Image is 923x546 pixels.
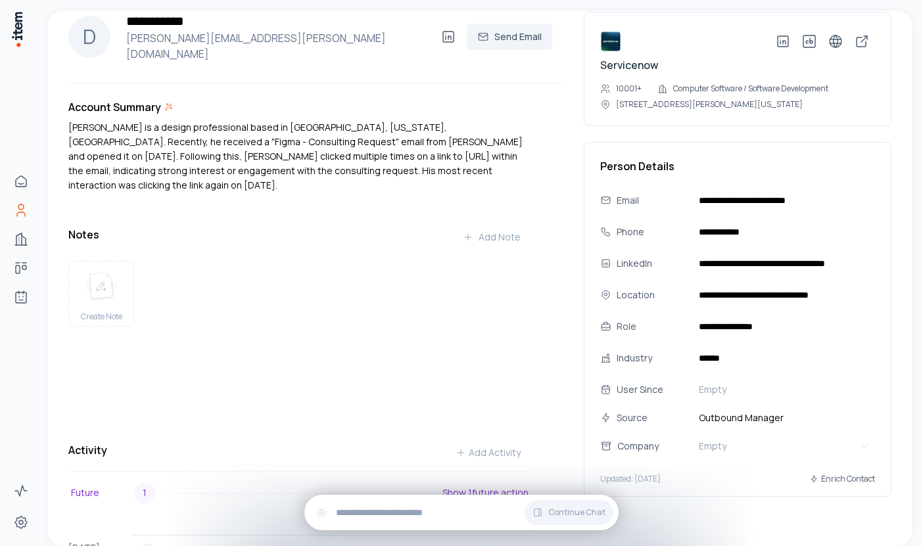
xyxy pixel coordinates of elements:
a: Home [8,168,34,194]
button: Empty [694,436,875,457]
button: Add Activity [445,440,531,466]
a: Settings [8,509,34,535]
p: 10001+ [616,83,642,94]
a: Activity [8,478,34,504]
div: 1 [134,482,155,503]
div: D [68,16,110,58]
a: Servicenow [600,58,658,72]
span: Create Note [81,311,122,322]
h3: Account Summary [68,99,161,115]
span: Continue Chat [548,507,605,518]
span: Empty [699,440,726,453]
h4: [PERSON_NAME][EMAIL_ADDRESS][PERSON_NAME][DOMAIN_NAME] [121,30,435,62]
button: Send Email [467,24,552,50]
p: Show 1 future action [442,486,529,499]
div: Company [617,439,701,453]
div: Add Note [463,231,521,244]
img: Servicenow [600,31,621,52]
a: Companies [8,226,34,252]
span: Empty [699,383,726,396]
p: Future [71,486,134,500]
button: Enrich Contact [809,467,875,491]
p: Updated: [DATE] [600,474,661,484]
button: Empty [694,379,875,400]
h3: Person Details [600,158,875,174]
h3: Activity [68,442,107,458]
div: Phone [617,225,688,239]
p: [STREET_ADDRESS][PERSON_NAME][US_STATE] [616,99,803,110]
img: Item Brain Logo [11,11,24,48]
a: Agents [8,284,34,310]
img: create note [85,272,117,301]
button: Add Note [452,224,531,250]
div: Source [617,411,688,425]
div: Role [617,319,688,334]
div: Industry [617,351,688,365]
div: LinkedIn [617,256,688,271]
a: People [8,197,34,223]
button: Continue Chat [525,500,613,525]
a: Deals [8,255,34,281]
div: Location [617,288,688,302]
div: Email [617,193,688,208]
p: [PERSON_NAME] is a design professional based in [GEOGRAPHIC_DATA], [US_STATE], [GEOGRAPHIC_DATA].... [68,120,531,193]
div: Continue Chat [304,495,619,530]
button: Future1Show 1future action [68,477,531,509]
button: create noteCreate Note [68,261,134,327]
div: User Since [617,382,688,397]
p: Computer Software / Software Development [673,83,828,94]
span: Outbound Manager [694,411,875,425]
h3: Notes [68,227,99,242]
